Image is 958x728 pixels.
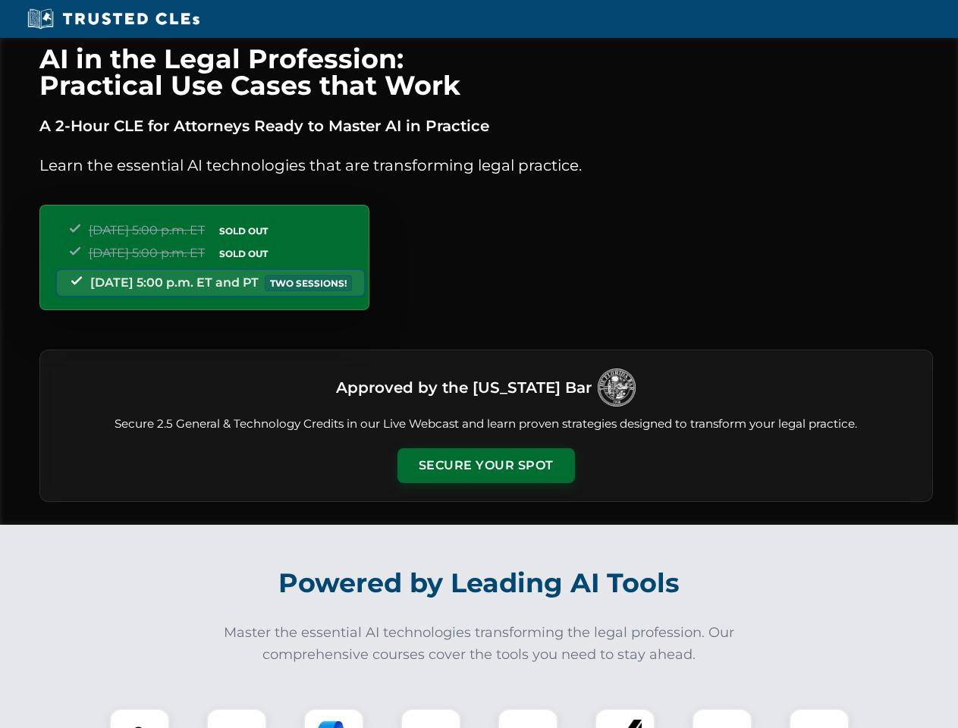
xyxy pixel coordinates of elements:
button: Secure Your Spot [397,448,575,483]
h1: AI in the Legal Profession: Practical Use Cases that Work [39,45,933,99]
p: Secure 2.5 General & Technology Credits in our Live Webcast and learn proven strategies designed ... [58,416,914,433]
p: Master the essential AI technologies transforming the legal profession. Our comprehensive courses... [214,622,745,666]
img: Trusted CLEs [23,8,204,30]
span: [DATE] 5:00 p.m. ET [89,246,205,260]
h3: Approved by the [US_STATE] Bar [336,374,592,401]
span: [DATE] 5:00 p.m. ET [89,223,205,237]
p: Learn the essential AI technologies that are transforming legal practice. [39,153,933,177]
img: Logo [598,369,636,406]
span: SOLD OUT [214,246,273,262]
p: A 2-Hour CLE for Attorneys Ready to Master AI in Practice [39,114,933,138]
h2: Powered by Leading AI Tools [59,557,900,610]
span: SOLD OUT [214,223,273,239]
